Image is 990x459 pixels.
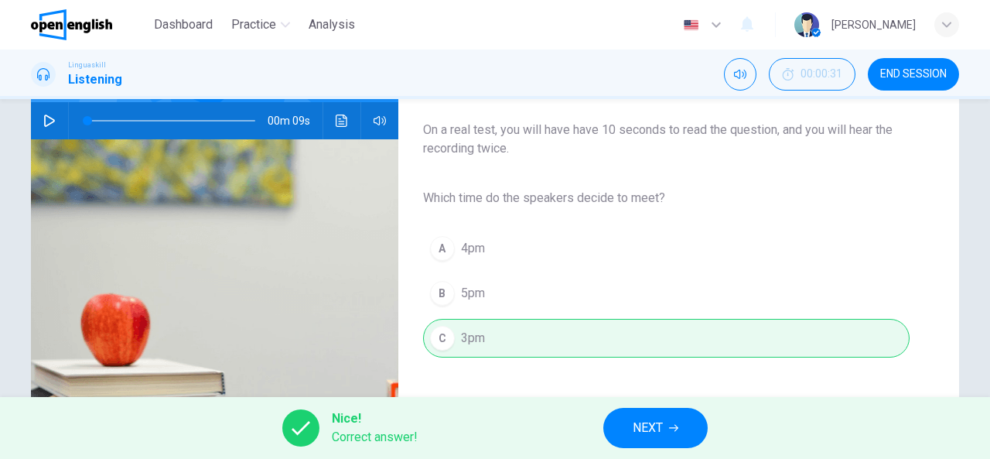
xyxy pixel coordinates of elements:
[801,68,842,80] span: 00:00:31
[31,9,148,40] a: OpenEnglish logo
[148,11,219,39] button: Dashboard
[868,58,959,91] button: END SESSION
[831,15,916,34] div: [PERSON_NAME]
[68,60,106,70] span: Linguaskill
[231,15,276,34] span: Practice
[154,15,213,34] span: Dashboard
[633,417,663,439] span: NEXT
[268,102,323,139] span: 00m 09s
[794,12,819,37] img: Profile picture
[302,11,361,39] button: Analysis
[681,19,701,31] img: en
[603,408,708,448] button: NEXT
[880,68,947,80] span: END SESSION
[329,102,354,139] button: Click to see the audio transcription
[769,58,855,91] button: 00:00:31
[332,409,418,428] span: Nice!
[68,70,122,89] h1: Listening
[423,189,910,207] span: Which time do the speakers decide to meet?
[225,11,296,39] button: Practice
[309,15,355,34] span: Analysis
[769,58,855,91] div: Hide
[31,9,112,40] img: OpenEnglish logo
[423,121,910,158] span: On a real test, you will have have 10 seconds to read the question, and you will hear the recordi...
[332,428,418,447] span: Correct answer!
[724,58,756,91] div: Mute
